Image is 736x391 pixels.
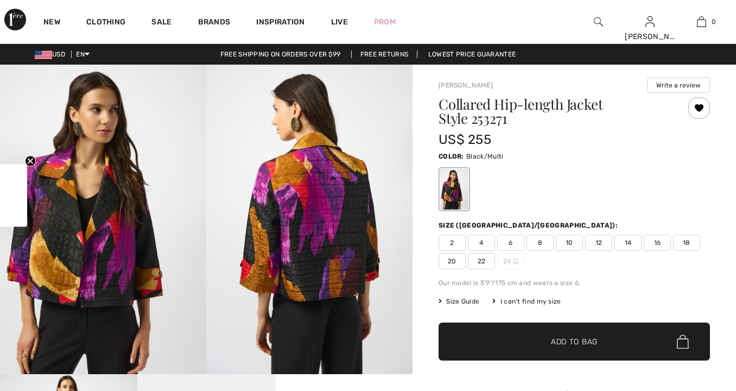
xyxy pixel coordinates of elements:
[439,235,466,251] span: 2
[4,9,26,30] img: 1ère Avenue
[331,16,348,28] a: Live
[439,323,710,361] button: Add to Bag
[697,15,706,28] img: My Bag
[439,132,491,147] span: US$ 255
[212,51,350,58] a: Free shipping on orders over $99
[76,51,90,58] span: EN
[43,17,60,29] a: New
[439,278,710,288] div: Our model is 5'9"/175 cm and wears a size 6.
[86,17,125,29] a: Clothing
[374,16,396,28] a: Prom
[492,297,561,306] div: I can't find my size
[256,17,304,29] span: Inspiration
[677,335,689,349] img: Bag.svg
[551,336,598,348] span: Add to Bag
[645,15,655,28] img: My Info
[585,235,612,251] span: 12
[439,297,479,306] span: Size Guide
[513,258,518,264] img: ring-m.svg
[676,15,727,28] a: 0
[647,78,710,93] button: Write a review
[351,51,418,58] a: Free Returns
[673,235,700,251] span: 18
[439,81,493,89] a: [PERSON_NAME]
[497,235,524,251] span: 6
[614,235,642,251] span: 14
[439,253,466,269] span: 20
[644,235,671,251] span: 16
[556,235,583,251] span: 10
[35,51,52,59] img: US Dollar
[526,235,554,251] span: 8
[206,65,413,374] img: Collared Hip-Length Jacket Style 253271. 2
[645,16,655,27] a: Sign In
[25,156,36,167] button: Close teaser
[439,153,464,160] span: Color:
[440,169,468,210] div: Black/Multi
[439,220,620,230] div: Size ([GEOGRAPHIC_DATA]/[GEOGRAPHIC_DATA]):
[594,15,603,28] img: search the website
[625,31,675,42] div: [PERSON_NAME]
[466,153,503,160] span: Black/Multi
[439,97,665,125] h1: Collared Hip-length Jacket Style 253271
[468,235,495,251] span: 4
[198,17,231,29] a: Brands
[151,17,172,29] a: Sale
[420,51,525,58] a: Lowest Price Guarantee
[497,253,524,269] span: 24
[468,253,495,269] span: 22
[35,51,69,58] span: USD
[712,17,716,27] span: 0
